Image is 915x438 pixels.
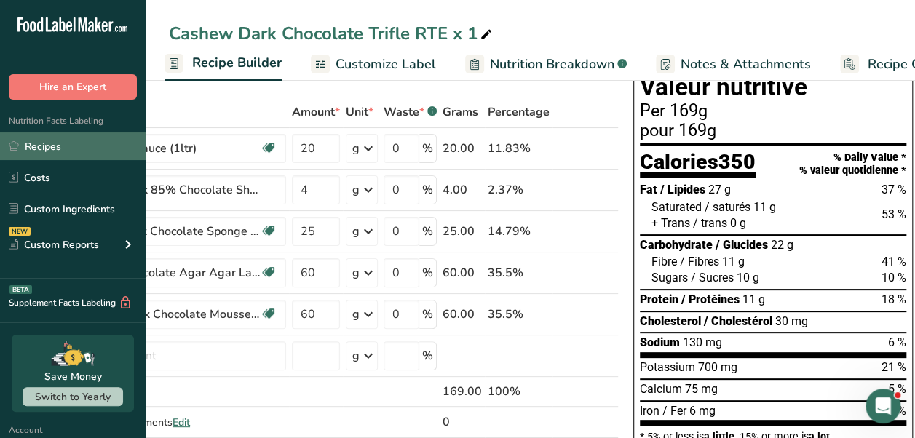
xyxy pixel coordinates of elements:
[742,292,765,306] span: 11 g
[689,404,716,418] span: 6 mg
[882,360,906,374] span: 21 %
[192,53,282,73] span: Recipe Builder
[640,382,682,396] span: Calcium
[640,238,713,252] span: Carbohydrate
[443,103,478,121] span: Grams
[680,255,719,268] span: / Fibres
[352,140,360,157] div: g
[169,20,495,47] div: Cashew Dark Chocolate Trifle RTE x 1
[704,314,772,328] span: / Cholestérol
[640,335,680,349] span: Sodium
[488,306,550,323] div: 35.5%
[35,390,111,404] span: Switch to Yearly
[443,223,482,240] div: 25.00
[640,122,906,140] div: pour 169g
[681,55,811,74] span: Notes & Attachments
[336,55,436,74] span: Customize Label
[165,47,282,81] a: Recipe Builder
[346,103,373,121] span: Unit
[640,51,906,100] h1: Nutrition Facts Valeur nutritive
[490,55,614,74] span: Nutrition Breakdown
[718,149,756,174] span: 350
[78,140,260,157] div: Chocolate Sauce (1ltr)
[488,223,550,240] div: 14.79%
[662,404,686,418] span: / Fer
[54,384,286,399] div: Gross Totals
[352,181,360,199] div: g
[78,181,260,199] div: Organic Dark 85% Chocolate Shavings
[9,74,137,100] button: Hire an Expert
[888,335,906,349] span: 6 %
[443,413,482,431] div: 0
[651,271,688,284] span: Sugars
[640,314,701,328] span: Cholesterol
[651,200,702,214] span: Saturated
[888,382,906,396] span: 5 %
[443,264,482,282] div: 60.00
[352,347,360,365] div: g
[488,140,550,157] div: 11.83%
[716,238,768,252] span: / Glucides
[488,103,550,121] span: Percentage
[352,264,360,282] div: g
[443,140,482,157] div: 20.00
[660,183,705,196] span: / Lipides
[882,207,906,221] span: 53 %
[698,360,737,374] span: 700 mg
[882,255,906,268] span: 41 %
[9,285,32,294] div: BETA
[173,415,190,429] span: Edit
[443,383,482,400] div: 169.00
[78,306,260,323] div: Cashew Dark Chocolate Mousse (Makes 1130ml)
[352,306,360,323] div: g
[488,264,550,282] div: 35.5%
[651,255,677,268] span: Fibre
[681,292,740,306] span: / Protéines
[640,103,906,120] div: Per 169g
[9,237,99,252] div: Custom Reports
[730,216,746,230] span: 0 g
[683,335,722,349] span: 130 mg
[771,238,793,252] span: 22 g
[705,200,750,214] span: / saturés
[882,183,906,196] span: 37 %
[656,48,811,81] a: Notes & Attachments
[640,292,678,306] span: Protein
[78,264,260,282] div: Creamy Chocolate Agar Agar Layer (Makes 1800ml)
[882,292,906,306] span: 18 %
[54,415,286,430] div: Recipe Yield Adjustments
[693,216,727,230] span: / trans
[44,369,102,384] div: Save Money
[640,151,756,178] div: Calories
[54,341,286,370] input: Add Ingredient
[640,360,695,374] span: Potassium
[685,382,718,396] span: 75 mg
[23,387,123,406] button: Switch to Yearly
[443,306,482,323] div: 60.00
[292,103,340,121] span: Amount
[384,103,437,121] div: Waste
[488,383,550,400] div: 100%
[352,223,360,240] div: g
[799,151,906,177] div: % Daily Value * % valeur quotidienne *
[737,271,759,284] span: 10 g
[465,48,627,81] a: Nutrition Breakdown
[9,227,31,236] div: NEW
[443,181,482,199] div: 4.00
[882,271,906,284] span: 10 %
[691,271,734,284] span: / Sucres
[640,183,657,196] span: Fat
[651,216,690,230] span: + Trans
[311,48,436,81] a: Customize Label
[640,404,659,418] span: Iron
[775,314,808,328] span: 30 mg
[488,181,550,199] div: 2.37%
[753,200,776,214] span: 11 g
[722,255,745,268] span: 11 g
[866,389,900,423] iframe: Intercom live chat
[78,223,260,240] div: Cashew Milk Chocolate Sponge Cake layer - Protein x 4
[708,183,731,196] span: 27 g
